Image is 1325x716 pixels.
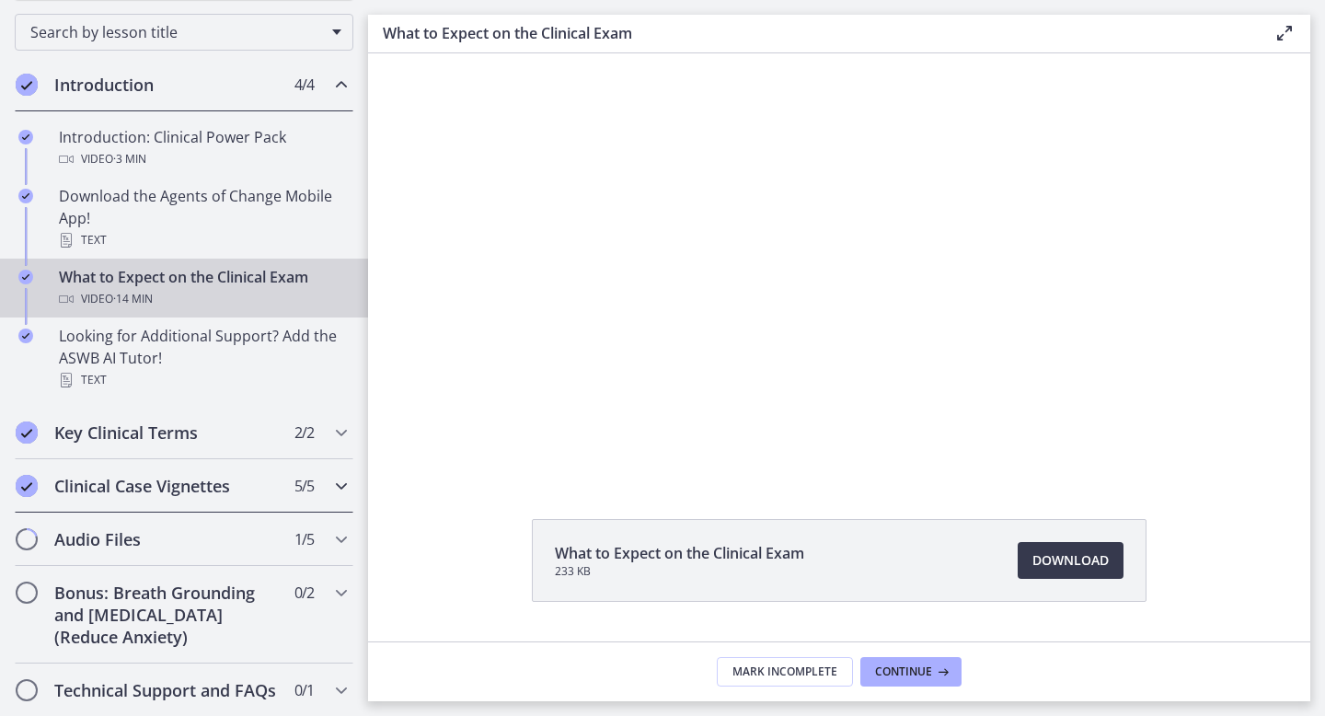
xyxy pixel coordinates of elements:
h2: Key Clinical Terms [54,422,279,444]
h2: Technical Support and FAQs [54,679,279,701]
a: Download [1018,542,1123,579]
span: 2 / 2 [294,422,314,444]
span: Download [1032,549,1109,572]
h2: Bonus: Breath Grounding and [MEDICAL_DATA] (Reduce Anxiety) [54,582,279,648]
div: Video [59,148,346,170]
span: 0 / 2 [294,582,314,604]
div: Looking for Additional Support? Add the ASWB AI Tutor! [59,325,346,391]
h2: Introduction [54,74,279,96]
div: Video [59,288,346,310]
h2: Audio Files [54,528,279,550]
i: Completed [18,329,33,343]
span: Search by lesson title [30,22,323,42]
i: Completed [16,422,38,444]
div: Text [59,369,346,391]
div: What to Expect on the Clinical Exam [59,266,346,310]
span: Mark Incomplete [732,664,837,679]
iframe: Video Lesson [368,10,1310,477]
h2: Clinical Case Vignettes [54,475,279,497]
span: 5 / 5 [294,475,314,497]
i: Completed [18,130,33,144]
i: Completed [18,270,33,284]
span: 1 / 5 [294,528,314,550]
i: Completed [18,189,33,203]
span: · 14 min [113,288,153,310]
div: Search by lesson title [15,14,353,51]
span: 233 KB [555,564,804,579]
div: Introduction: Clinical Power Pack [59,126,346,170]
h3: What to Expect on the Clinical Exam [383,22,1244,44]
span: 4 / 4 [294,74,314,96]
button: Mark Incomplete [717,657,853,687]
div: Text [59,229,346,251]
span: Continue [875,664,932,679]
i: Completed [16,74,38,96]
i: Completed [16,475,38,497]
span: 0 / 1 [294,679,314,701]
span: What to Expect on the Clinical Exam [555,542,804,564]
button: Continue [860,657,962,687]
div: Download the Agents of Change Mobile App! [59,185,346,251]
span: · 3 min [113,148,146,170]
